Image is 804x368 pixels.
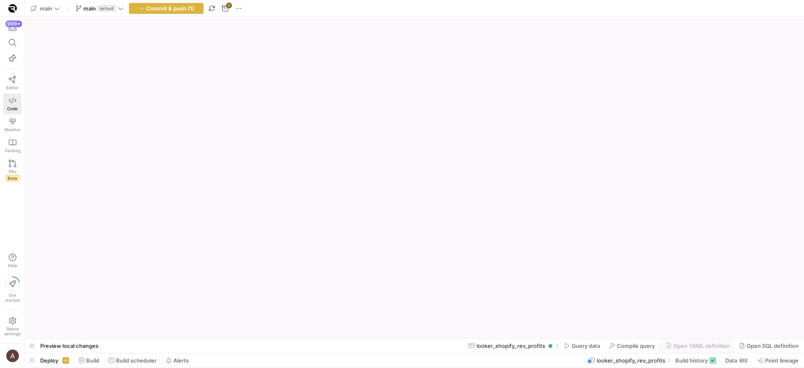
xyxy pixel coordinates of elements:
[606,339,659,353] button: Compile query
[5,148,21,153] span: Catalog
[3,135,21,156] a: Catalog
[597,357,665,364] span: looker_shopify_rev_profits
[83,5,96,12] span: main
[75,353,103,368] button: Build
[5,21,22,27] div: 999+
[747,342,799,349] span: Open SQL definition
[3,273,21,306] button: Getstarted
[735,339,802,353] button: Open SQL definition
[3,1,21,16] a: https://storage.googleapis.com/y42-prod-data-exchange/images/9vP1ZiGb3SDtS36M2oSqLE2NxN9MAbKgqIYc...
[3,114,21,135] a: Monitor
[5,127,21,132] span: Monitor
[7,263,18,268] span: Help
[7,106,18,111] span: Code
[74,3,126,14] button: maindefault
[173,357,189,364] span: Alerts
[105,353,160,368] button: Build scheduler
[9,169,16,174] span: PRs
[765,357,799,364] span: Point lineage
[28,3,62,14] button: main
[86,357,99,364] span: Build
[725,357,737,364] span: Data
[40,357,58,364] span: Deploy
[722,353,752,368] button: Data653
[675,357,708,364] span: Build history
[672,353,720,368] button: Build history
[162,353,193,368] button: Alerts
[116,357,157,364] span: Build scheduler
[3,313,21,340] a: Spacesettings
[3,156,21,185] a: PRsBeta
[3,20,21,35] button: 999+
[5,293,20,303] span: Get started
[98,5,116,12] span: default
[129,3,204,14] button: Commit & push (1)
[560,339,604,353] button: Query data
[572,342,600,349] span: Query data
[5,175,19,181] span: Beta
[617,342,655,349] span: Compile query
[3,73,21,93] a: Editor
[8,4,17,13] img: https://storage.googleapis.com/y42-prod-data-exchange/images/9vP1ZiGb3SDtS36M2oSqLE2NxN9MAbKgqIYc...
[477,342,545,349] span: looker_shopify_rev_profits
[739,357,748,364] div: 653
[4,326,21,336] span: Space settings
[40,5,52,12] span: main
[3,93,21,114] a: Code
[3,347,21,365] button: https://lh3.googleusercontent.com/a/AEdFTp4_8LqxRyxVUtC19lo4LS2NU-n5oC7apraV2tR5=s96-c
[3,250,21,272] button: Help
[146,5,194,12] span: Commit & push (1)
[6,349,19,363] img: https://lh3.googleusercontent.com/a/AEdFTp4_8LqxRyxVUtC19lo4LS2NU-n5oC7apraV2tR5=s96-c
[754,353,802,368] button: Point lineage
[40,342,98,349] span: Preview local changes
[6,85,18,90] span: Editor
